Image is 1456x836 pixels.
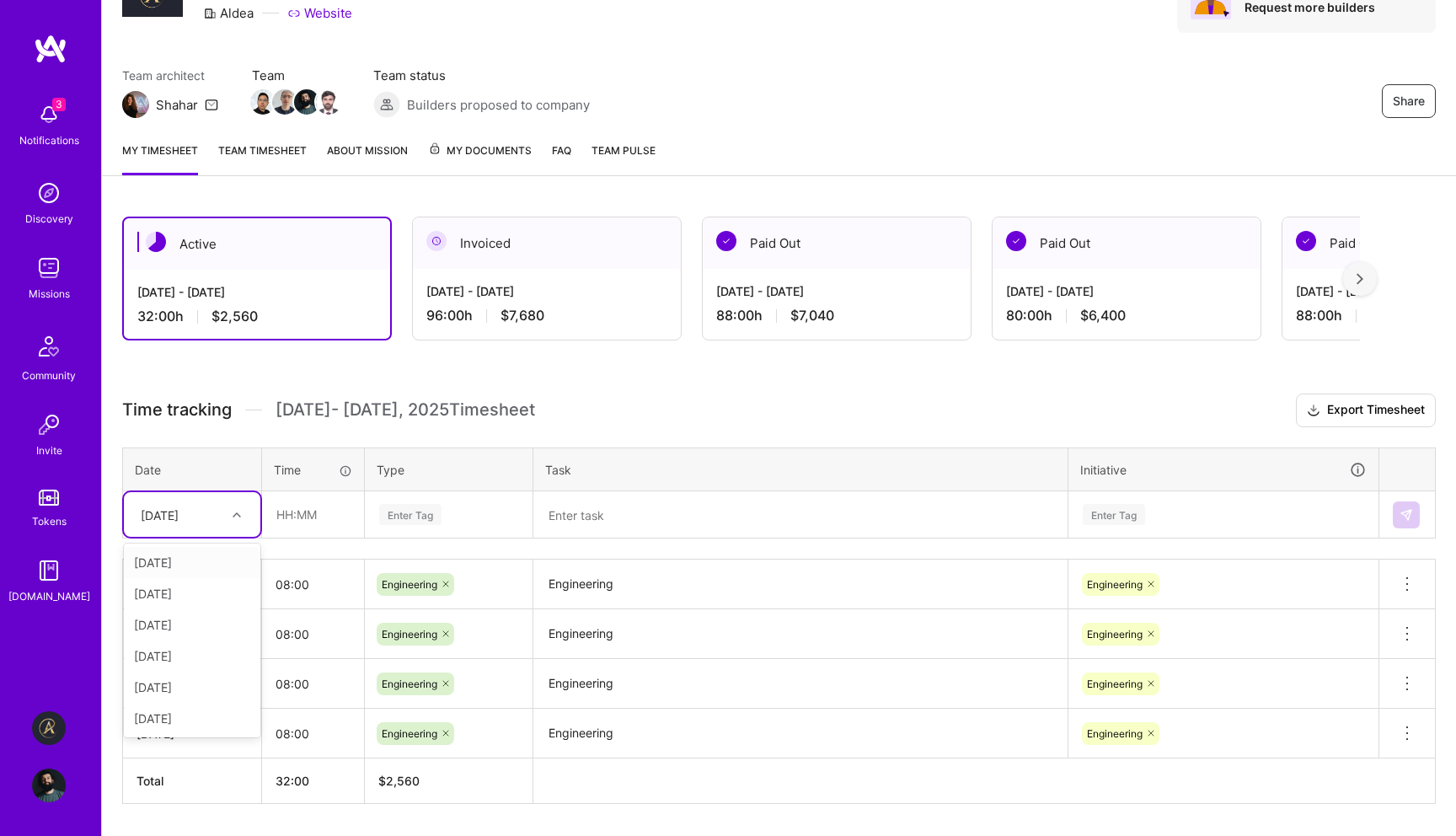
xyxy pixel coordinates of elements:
span: Team Pulse [591,144,656,157]
img: Team Architect [122,91,149,118]
span: $2,560 [211,308,258,325]
div: Shahar [156,96,198,114]
img: discovery [32,176,66,210]
span: Builders proposed to company [407,96,590,114]
div: [DATE] [124,703,260,734]
img: Community [29,326,69,367]
a: User Avatar [28,769,70,802]
img: Invoiced [426,231,447,251]
span: Engineering [382,578,437,591]
i: icon Download [1307,402,1320,420]
img: Submit [1400,508,1413,522]
div: [DATE] [124,609,260,640]
i: icon Mail [205,98,218,111]
img: bell [32,98,66,131]
div: Paid Out [703,217,971,269]
span: Engineering [1087,628,1143,640]
input: HH:MM [263,492,363,537]
img: guide book [32,554,66,587]
div: Community [22,367,76,384]
input: HH:MM [262,662,364,706]
th: 32:00 [262,758,365,804]
button: Share [1382,84,1436,118]
span: Engineering [382,678,437,690]
button: Export Timesheet [1296,394,1436,427]
div: [DATE] [124,547,260,578]
span: My Documents [428,142,532,160]
a: Team timesheet [218,142,307,175]
a: Aldea: Transforming Behavior Change Through AI-Driven Coaching [28,711,70,745]
div: 32:00 h [137,308,377,325]
input: HH:MM [262,711,364,756]
span: $6,400 [1080,307,1126,324]
span: Team status [373,67,590,84]
input: HH:MM [262,562,364,607]
div: Time [274,461,352,479]
a: Team Member Avatar [296,88,318,116]
img: Invite [32,408,66,442]
a: FAQ [552,142,571,175]
textarea: Engineering [535,710,1066,757]
span: [DATE] - [DATE] , 2025 Timesheet [276,399,535,421]
img: Paid Out [1296,231,1316,251]
div: Enter Tag [1083,501,1145,528]
img: Team Member Avatar [272,89,297,115]
div: Invite [36,442,62,459]
span: Engineering [1087,678,1143,690]
textarea: Engineering [535,611,1066,657]
span: $ 2,560 [378,774,420,788]
span: Team architect [122,67,218,84]
div: 88:00 h [716,307,957,324]
a: Website [287,4,352,22]
a: My Documents [428,142,532,175]
img: logo [34,34,67,64]
div: 96:00 h [426,307,667,324]
a: About Mission [327,142,408,175]
img: Paid Out [1006,231,1026,251]
th: Type [365,447,533,491]
div: Discovery [25,210,73,228]
a: Team Member Avatar [274,88,296,116]
div: Paid Out [993,217,1261,269]
div: [DATE] - [DATE] [137,283,377,301]
div: Active [124,218,390,270]
textarea: Engineering [535,561,1066,608]
span: Share [1393,93,1425,110]
div: Enter Tag [379,501,442,528]
div: [DATE] [124,578,260,609]
span: Engineering [1087,578,1143,591]
img: Aldea: Transforming Behavior Change Through AI-Driven Coaching [32,711,66,745]
th: Total [123,758,262,804]
div: Tokens [32,512,67,530]
div: Aldea [203,4,254,22]
img: tokens [39,490,59,506]
img: Team Member Avatar [316,89,341,115]
span: 3 [52,98,66,111]
div: Initiative [1080,460,1367,480]
span: Engineering [382,628,437,640]
div: [DATE] - [DATE] [716,282,957,300]
span: Time tracking [122,399,232,421]
img: Active [146,232,166,252]
span: $7,040 [790,307,834,324]
span: Engineering [382,727,437,740]
div: 80:00 h [1006,307,1247,324]
img: User Avatar [32,769,66,802]
span: Team [252,67,340,84]
th: Task [533,447,1068,491]
div: Missions [29,285,70,303]
div: [DATE] [124,672,260,703]
div: Notifications [19,131,79,149]
img: Paid Out [716,231,736,251]
img: teamwork [32,251,66,285]
img: right [1357,273,1363,285]
div: [DATE] - [DATE] [1006,282,1247,300]
div: Invoiced [413,217,681,269]
div: [DATE] [124,640,260,672]
th: Date [123,447,262,491]
div: [DATE] - [DATE] [426,282,667,300]
a: Team Pulse [591,142,656,175]
a: Team Member Avatar [252,88,274,116]
span: $7,680 [500,307,544,324]
input: HH:MM [262,612,364,656]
